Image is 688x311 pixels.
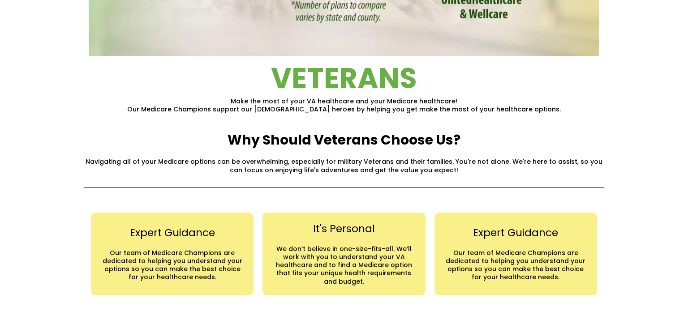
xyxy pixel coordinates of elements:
p: Make the most of your VA healthcare and your Medicare healthcare! [84,97,604,105]
p: Our Medicare Champions support our [DEMOGRAPHIC_DATA] heroes by helping you get make the most of ... [84,105,604,113]
h2: Expert Guidance [438,226,594,240]
p: Our team of Medicare Champions are dedicated to helping you understand your options so you can ma... [442,249,589,281]
p: We don’t believe in one-size-fits-all. We’ll work with you to understand your VA healthcare and t... [270,245,417,285]
h2: It's Personal [266,222,422,236]
p: Navigating all of your Medicare options can be overwhelming, especially for military Veterans and... [84,158,604,174]
p: Our team of Medicare Champions are dedicated to helping you understand your options so you can ma... [99,249,246,281]
span: VETERANS [271,59,417,98]
h2: Expert Guidance [94,226,250,240]
strong: Why Should Veterans Choose Us? [228,130,460,149]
